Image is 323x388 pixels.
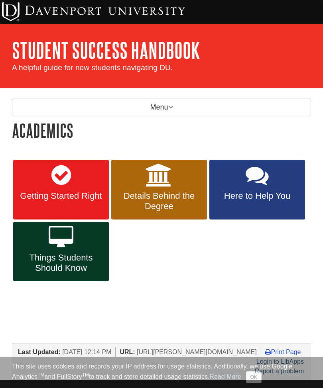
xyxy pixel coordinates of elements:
[111,160,207,219] a: Details Behind the Degree
[12,38,200,63] a: Student Success Handbook
[19,253,103,273] span: Things Students Should Know
[246,371,262,383] button: Close
[265,349,271,355] i: Print Page
[137,349,257,355] span: [URL][PERSON_NAME][DOMAIN_NAME]
[13,160,109,219] a: Getting Started Right
[12,63,173,72] span: A helpful guide for new students navigating DU.
[209,160,305,219] a: Here to Help You
[62,349,111,355] span: [DATE] 12:14 PM
[209,373,241,380] a: Read More
[12,120,311,141] h1: Academics
[120,349,135,355] span: URL:
[117,191,201,212] span: Details Behind the Degree
[19,191,103,201] span: Getting Started Right
[2,2,185,21] img: Davenport University
[12,98,311,116] p: Menu
[13,222,109,282] a: Things Students Should Know
[18,349,61,355] span: Last Updated:
[82,372,89,378] sup: TM
[265,349,301,355] a: Print Page
[37,372,44,378] sup: TM
[215,191,299,201] span: Here to Help You
[12,362,311,383] div: This site uses cookies and records your IP address for usage statistics. Additionally, we use Goo...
